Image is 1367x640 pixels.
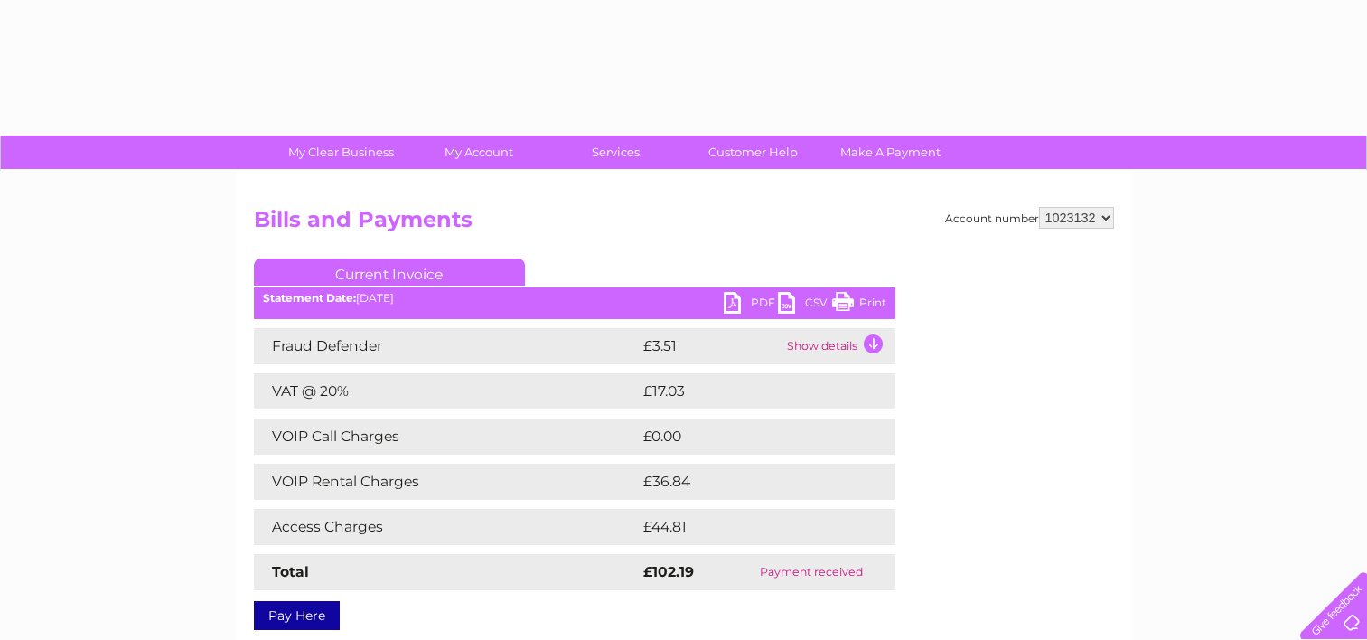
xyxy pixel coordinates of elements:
td: £36.84 [639,464,860,500]
a: Customer Help [679,136,828,169]
a: My Account [404,136,553,169]
a: PDF [724,292,778,318]
td: Fraud Defender [254,328,639,364]
td: £3.51 [639,328,782,364]
h2: Bills and Payments [254,207,1114,241]
a: Print [832,292,886,318]
td: VOIP Call Charges [254,419,639,455]
div: Account number [945,207,1114,229]
td: Access Charges [254,509,639,545]
a: Current Invoice [254,259,525,286]
td: £0.00 [639,419,854,455]
a: My Clear Business [267,136,416,169]
strong: £102.19 [643,563,694,580]
td: VAT @ 20% [254,373,639,409]
td: Payment received [727,554,894,590]
a: Make A Payment [816,136,965,169]
div: [DATE] [254,292,895,305]
a: Services [541,136,690,169]
a: Pay Here [254,601,340,630]
td: Show details [782,328,895,364]
td: VOIP Rental Charges [254,464,639,500]
b: Statement Date: [263,291,356,305]
strong: Total [272,563,309,580]
a: CSV [778,292,832,318]
td: £17.03 [639,373,857,409]
td: £44.81 [639,509,857,545]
